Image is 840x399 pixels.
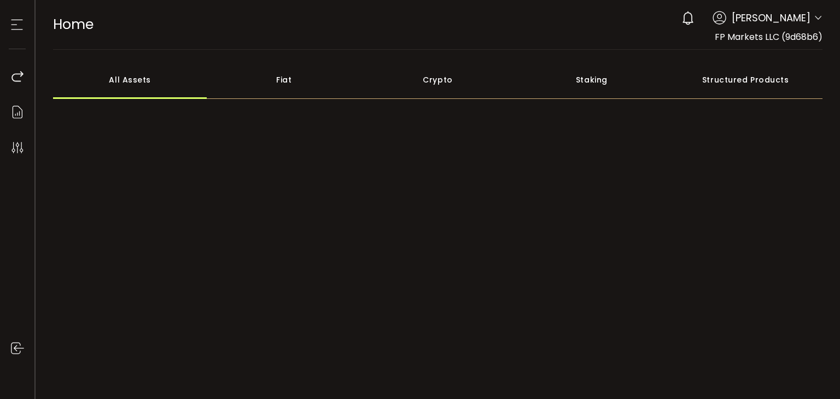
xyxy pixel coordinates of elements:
[732,10,810,25] span: [PERSON_NAME]
[669,61,822,99] div: Structured Products
[785,347,840,399] iframe: Chat Widget
[361,61,515,99] div: Crypto
[715,31,822,43] span: FP Markets LLC (9d68b6)
[207,61,360,99] div: Fiat
[515,61,668,99] div: Staking
[53,15,94,34] span: Home
[53,61,207,99] div: All Assets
